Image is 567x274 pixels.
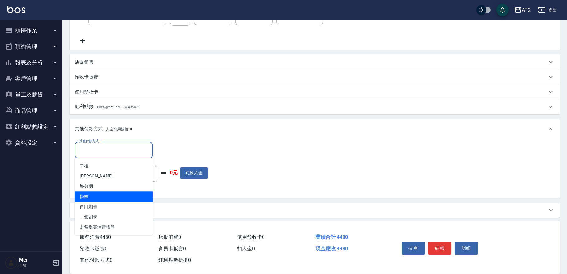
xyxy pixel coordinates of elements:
[75,212,153,222] span: 一銀刷卡
[19,263,51,269] p: 主管
[316,246,348,252] span: 現金應收 4480
[75,222,153,233] span: 名留集團消費禮券
[75,181,153,191] span: 樂分期
[496,4,509,16] button: save
[158,257,191,263] span: 紅利點數折抵 0
[455,242,478,255] button: 明細
[124,105,140,109] span: 換算比率: 1
[80,246,107,252] span: 預收卡販賣 0
[75,74,98,80] p: 預收卡販賣
[2,119,60,135] button: 紅利點數設定
[19,257,51,263] h5: Mei
[80,234,111,240] span: 服務消費 4480
[237,234,265,240] span: 使用預收卡 0
[2,135,60,151] button: 資料設定
[80,257,112,263] span: 其他付款方式 0
[237,246,255,252] span: 扣入金 0
[158,234,181,240] span: 店販消費 0
[7,6,25,13] img: Logo
[70,119,560,139] div: 其他付款方式入金可用餘額: 0
[70,69,560,84] div: 預收卡販賣
[70,54,560,69] div: 店販銷售
[158,246,186,252] span: 會員卡販賣 0
[75,126,132,133] p: 其他付款方式
[75,89,98,95] p: 使用預收卡
[75,59,93,65] p: 店販銷售
[2,54,60,71] button: 報表及分析
[536,4,560,16] button: 登出
[75,103,140,110] p: 紅利點數
[70,99,560,114] div: 紅利點數剩餘點數: 543570換算比率: 1
[5,257,17,269] img: Person
[70,203,560,218] div: 備註及來源
[2,87,60,103] button: 員工及薪資
[428,242,451,255] button: 結帳
[402,242,425,255] button: 掛單
[75,202,153,212] span: 街口刷卡
[2,103,60,119] button: 商品管理
[512,4,533,17] button: AT2
[97,105,121,109] span: 剩餘點數: 543570
[70,84,560,99] div: 使用預收卡
[180,167,208,179] button: 異動入金
[316,234,348,240] span: 業績合計 4480
[79,139,99,144] label: 其他付款方式
[170,170,178,176] strong: 0元
[2,22,60,39] button: 櫃檯作業
[522,6,531,14] div: AT2
[75,171,153,181] span: [PERSON_NAME]
[2,71,60,87] button: 客戶管理
[2,39,60,55] button: 預約管理
[106,127,132,131] span: 入金可用餘額: 0
[75,191,153,202] span: 轉帳
[75,161,153,171] span: 中租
